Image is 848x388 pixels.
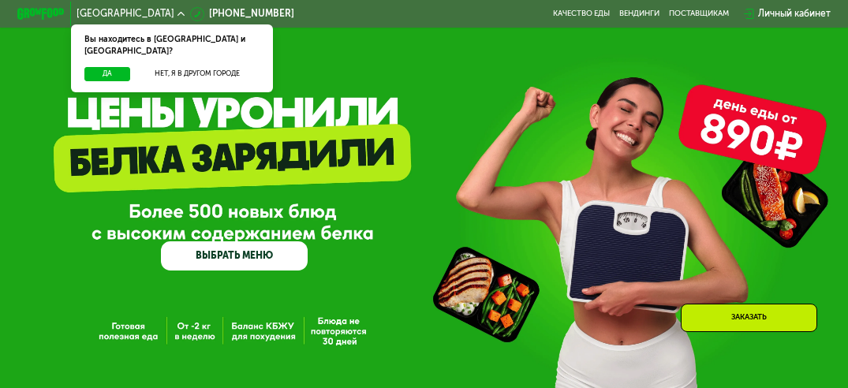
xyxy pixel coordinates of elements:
span: [GEOGRAPHIC_DATA] [77,9,174,19]
button: Да [84,67,130,81]
button: Нет, я в другом городе [135,67,259,81]
div: Личный кабинет [758,7,831,21]
a: Качество еды [553,9,610,19]
div: Вы находитесь в [GEOGRAPHIC_DATA] и [GEOGRAPHIC_DATA]? [71,24,274,67]
a: [PHONE_NUMBER] [190,7,294,21]
a: ВЫБРАТЬ МЕНЮ [161,241,308,270]
a: Вендинги [619,9,659,19]
div: поставщикам [669,9,729,19]
div: Заказать [681,304,817,332]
